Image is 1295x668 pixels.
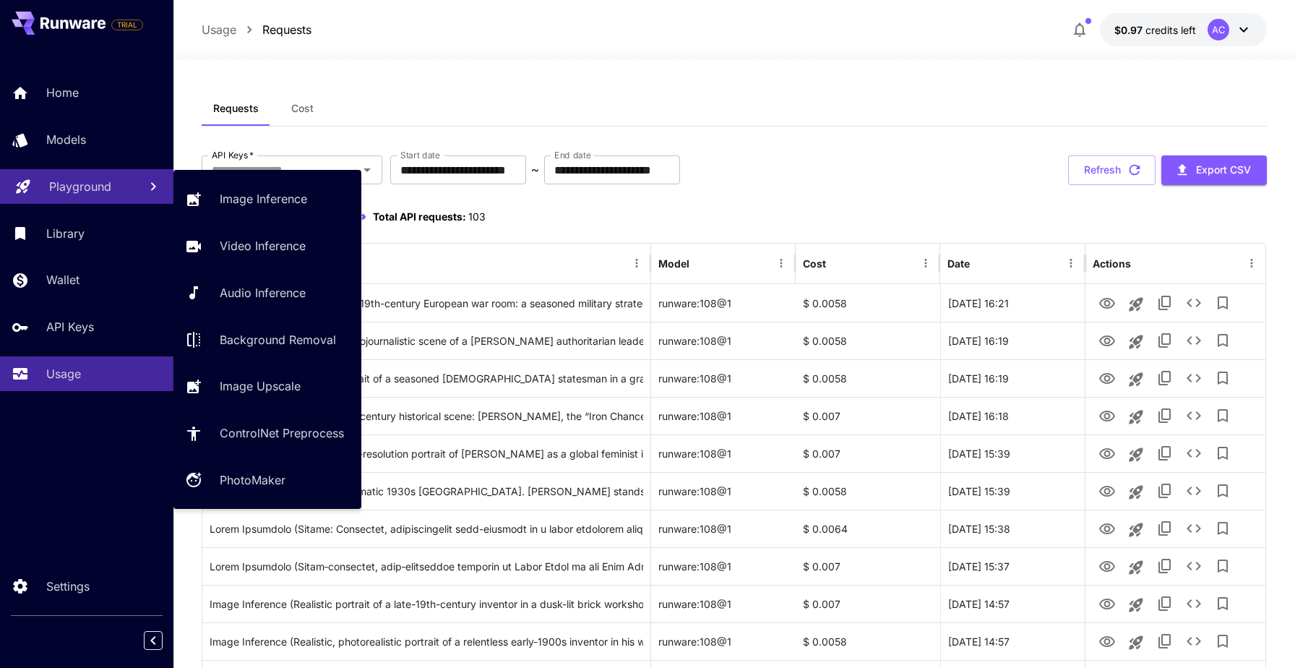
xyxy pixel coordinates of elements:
div: 02 Oct, 2025 16:19 [940,322,1085,359]
div: $ 0.007 [796,434,940,472]
div: $ 0.007 [796,397,940,434]
p: Playground [49,178,111,195]
button: View [1093,401,1122,430]
div: Click to copy prompt [210,360,643,397]
div: 02 Oct, 2025 16:18 [940,397,1085,434]
p: Home [46,84,79,101]
div: Click to copy prompt [210,548,643,585]
div: runware:108@1 [651,472,796,510]
button: View [1093,513,1122,543]
button: Add to library [1208,288,1237,317]
div: 02 Oct, 2025 14:57 [940,622,1085,660]
p: Usage [202,21,236,38]
button: Add to library [1208,401,1237,430]
button: See details [1179,552,1208,581]
div: runware:108@1 [651,510,796,547]
div: Click to copy prompt [210,586,643,622]
span: Add your payment card to enable full platform functionality. [111,16,143,33]
label: Start date [400,149,440,161]
button: Copy TaskUUID [1150,439,1179,468]
div: runware:108@1 [651,284,796,322]
p: ~ [531,161,539,179]
div: $ 0.0058 [796,322,940,359]
a: Audio Inference [173,275,361,311]
button: Launch in playground [1122,290,1150,319]
p: Video Inference [220,237,306,254]
div: 02 Oct, 2025 16:19 [940,359,1085,397]
a: Background Removal [173,322,361,357]
button: Launch in playground [1122,403,1150,432]
button: Menu [627,253,647,273]
button: View [1093,363,1122,393]
p: Image Upscale [220,377,301,395]
button: Collapse sidebar [144,631,163,650]
button: Sort [691,253,711,273]
button: Menu [1242,253,1262,273]
p: Library [46,225,85,242]
div: Collapse sidebar [155,628,173,654]
p: ControlNet Preprocess [220,424,344,442]
button: Sort [827,253,848,273]
p: Usage [46,365,81,382]
button: Copy TaskUUID [1150,476,1179,505]
button: View [1093,626,1122,656]
button: See details [1179,401,1208,430]
button: View [1093,438,1122,468]
div: Click to copy prompt [210,473,643,510]
button: Sort [971,253,991,273]
div: Click to copy prompt [210,623,643,660]
div: AC [1208,19,1229,40]
div: $0.9735 [1114,22,1196,38]
button: Launch in playground [1122,628,1150,657]
button: Launch in playground [1122,327,1150,356]
button: Add to library [1208,514,1237,543]
button: Menu [771,253,791,273]
span: $0.97 [1114,24,1145,36]
button: Copy TaskUUID [1150,589,1179,618]
button: Launch in playground [1122,478,1150,507]
button: Copy TaskUUID [1150,552,1179,581]
div: Actions [1093,257,1131,270]
a: Image Inference [173,181,361,217]
div: $ 0.007 [796,585,940,622]
a: Video Inference [173,228,361,264]
div: $ 0.007 [796,547,940,585]
div: Model [658,257,689,270]
button: See details [1179,589,1208,618]
button: View [1093,476,1122,505]
button: Add to library [1208,364,1237,393]
div: 02 Oct, 2025 16:21 [940,284,1085,322]
button: Launch in playground [1122,553,1150,582]
span: TRIAL [112,20,142,30]
p: Audio Inference [220,284,306,301]
div: 02 Oct, 2025 15:39 [940,472,1085,510]
label: End date [554,149,590,161]
button: Copy TaskUUID [1150,401,1179,430]
div: $ 0.0058 [796,359,940,397]
div: $ 0.0058 [796,472,940,510]
div: runware:108@1 [651,622,796,660]
div: 02 Oct, 2025 14:57 [940,585,1085,622]
button: See details [1179,288,1208,317]
div: $ 0.0058 [796,622,940,660]
div: Click to copy prompt [210,398,643,434]
button: $0.9735 [1100,13,1267,46]
p: PhotoMaker [220,471,285,489]
div: Date [947,257,970,270]
button: Copy TaskUUID [1150,514,1179,543]
span: 103 [468,210,486,223]
div: Click to copy prompt [210,322,643,359]
button: Launch in playground [1122,365,1150,394]
span: Cost [291,102,314,115]
p: API Keys [46,318,94,335]
button: Copy TaskUUID [1150,627,1179,656]
p: Settings [46,578,90,595]
button: See details [1179,514,1208,543]
button: Copy TaskUUID [1150,326,1179,355]
p: Background Removal [220,331,336,348]
button: Menu [916,253,936,273]
a: ControlNet Preprocess [173,416,361,451]
div: Click to copy prompt [210,285,643,322]
div: 02 Oct, 2025 15:37 [940,547,1085,585]
button: Copy TaskUUID [1150,288,1179,317]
